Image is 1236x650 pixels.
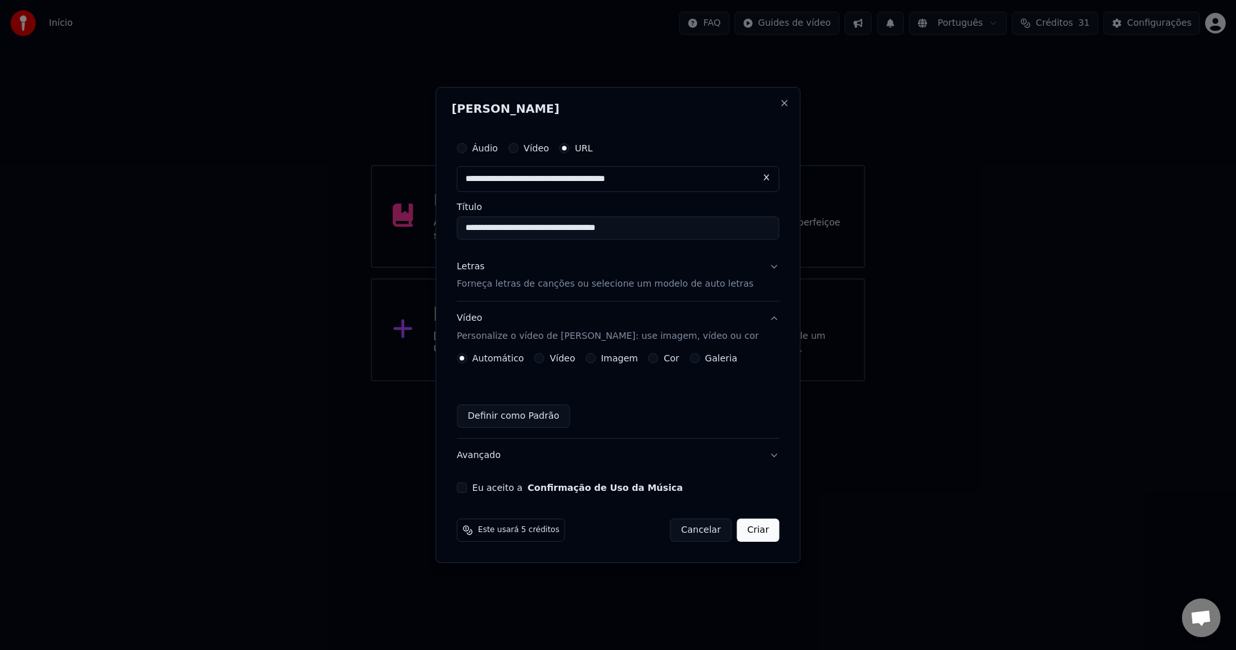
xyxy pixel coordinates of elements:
[457,439,780,472] button: Avançado
[601,354,637,363] label: Imagem
[705,354,737,363] label: Galeria
[575,144,593,153] label: URL
[457,330,759,343] p: Personalize o vídeo de [PERSON_NAME]: use imagem, vídeo ou cor
[664,354,679,363] label: Cor
[670,519,732,542] button: Cancelar
[528,483,683,492] button: Eu aceito a
[457,260,485,273] div: Letras
[523,144,549,153] label: Vídeo
[457,278,754,291] p: Forneça letras de canções ou selecione um modelo de auto letras
[473,354,524,363] label: Automático
[457,405,570,428] button: Definir como Padrão
[452,103,785,115] h2: [PERSON_NAME]
[737,519,780,542] button: Criar
[457,312,759,343] div: Vídeo
[473,483,683,492] label: Eu aceito a
[457,302,780,354] button: VídeoPersonalize o vídeo de [PERSON_NAME]: use imagem, vídeo ou cor
[457,202,780,211] label: Título
[550,354,576,363] label: Vídeo
[457,250,780,301] button: LetrasForneça letras de canções ou selecione um modelo de auto letras
[473,144,498,153] label: Áudio
[478,525,559,535] span: Este usará 5 créditos
[457,353,780,438] div: VídeoPersonalize o vídeo de [PERSON_NAME]: use imagem, vídeo ou cor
